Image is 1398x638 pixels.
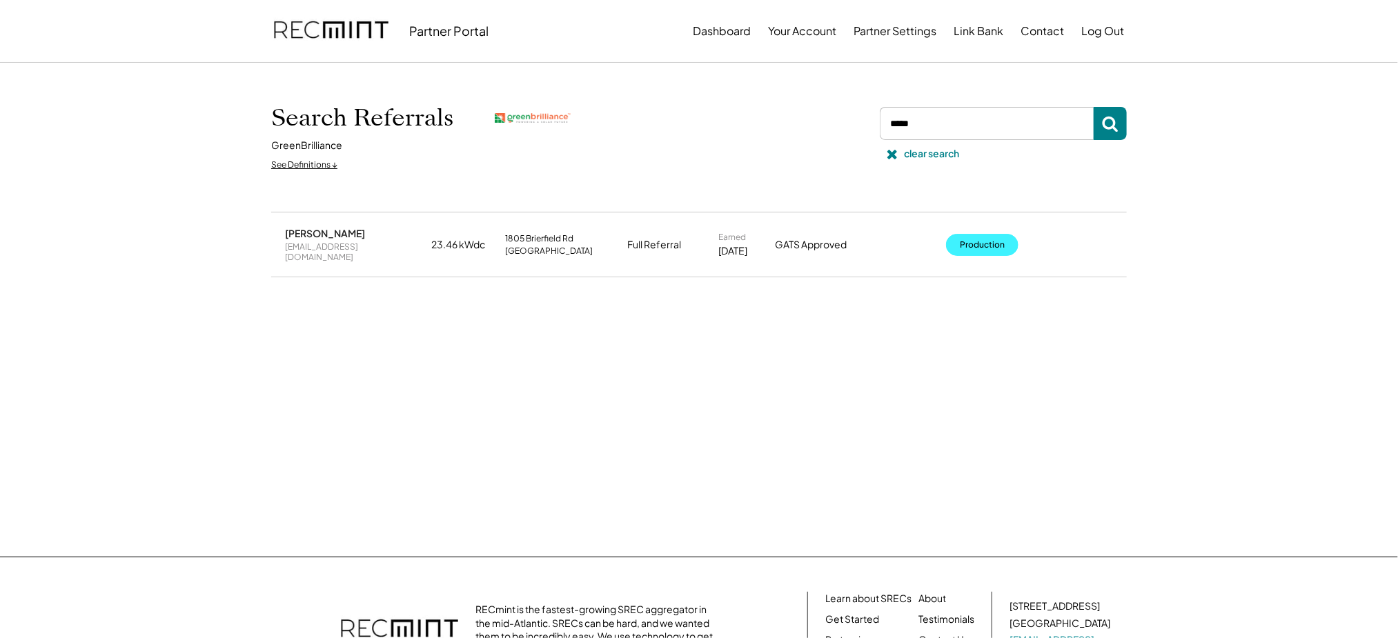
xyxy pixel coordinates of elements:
div: [GEOGRAPHIC_DATA] [1010,617,1110,630]
button: Your Account [768,17,836,45]
button: Production [946,234,1018,256]
div: Full Referral [627,238,681,252]
div: [PERSON_NAME] [285,227,365,239]
div: Earned [718,232,746,243]
div: GreenBrilliance [271,139,342,152]
a: Get Started [825,612,879,626]
img: tab_keywords_by_traffic_grey.svg [137,80,148,91]
button: Link Bank [954,17,1003,45]
h1: Search Referrals [271,103,453,132]
button: Partner Settings [854,17,936,45]
button: Contact [1021,17,1064,45]
img: website_grey.svg [22,36,33,47]
div: GATS Approved [775,238,878,252]
div: Domain: [DOMAIN_NAME] [36,36,152,47]
div: v 4.0.25 [39,22,68,33]
img: tab_domain_overview_orange.svg [37,80,48,91]
button: Dashboard [693,17,751,45]
img: recmint-logotype%403x.png [274,8,388,54]
div: [EMAIL_ADDRESS][DOMAIN_NAME] [285,241,423,263]
div: clear search [904,147,959,161]
img: greenbrilliance.png [495,113,571,123]
div: See Definitions ↓ [271,159,337,171]
div: [STREET_ADDRESS] [1010,599,1100,613]
div: [GEOGRAPHIC_DATA] [505,246,593,257]
div: 1805 Brierfield Rd [505,233,573,244]
div: Domain Overview [52,81,124,90]
div: Keywords by Traffic [152,81,233,90]
a: Testimonials [918,612,974,626]
div: [DATE] [718,244,747,258]
img: logo_orange.svg [22,22,33,33]
div: Partner Portal [409,23,489,39]
a: About [918,592,946,606]
a: Learn about SRECs [825,592,912,606]
button: Log Out [1081,17,1124,45]
div: 23.46 kWdc [431,238,497,252]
